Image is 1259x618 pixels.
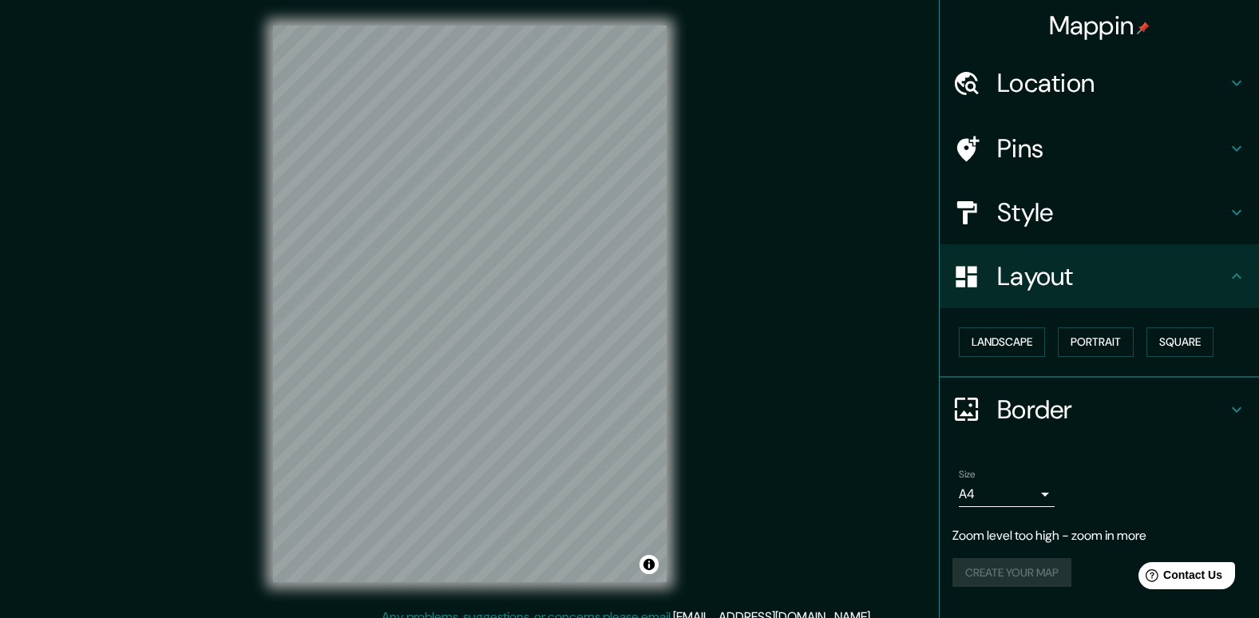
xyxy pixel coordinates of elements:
[997,260,1227,292] h4: Layout
[639,555,659,574] button: Toggle attribution
[959,481,1055,507] div: A4
[1137,22,1150,34] img: pin-icon.png
[940,244,1259,308] div: Layout
[997,133,1227,164] h4: Pins
[940,117,1259,180] div: Pins
[1146,327,1213,357] button: Square
[997,394,1227,426] h4: Border
[959,467,976,481] label: Size
[1058,327,1134,357] button: Portrait
[273,26,667,582] canvas: Map
[997,196,1227,228] h4: Style
[940,51,1259,115] div: Location
[940,378,1259,442] div: Border
[959,327,1045,357] button: Landscape
[952,526,1246,545] p: Zoom level too high - zoom in more
[997,67,1227,99] h4: Location
[940,180,1259,244] div: Style
[1117,556,1241,600] iframe: Help widget launcher
[1049,10,1150,42] h4: Mappin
